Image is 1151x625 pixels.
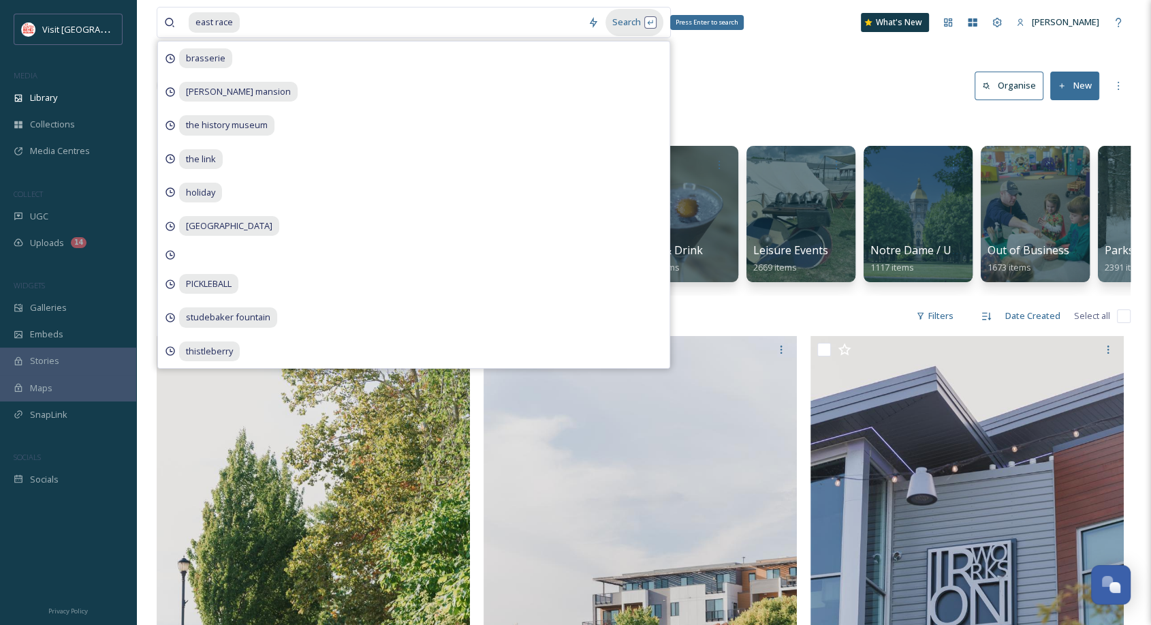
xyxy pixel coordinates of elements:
[30,118,75,131] span: Collections
[975,72,1043,100] button: Organise
[179,183,222,202] span: holiday
[670,15,744,30] div: Press Enter to search
[30,144,90,157] span: Media Centres
[975,72,1050,100] a: Organise
[30,237,64,249] span: Uploads
[14,280,45,290] span: WIDGETS
[179,216,279,236] span: [GEOGRAPHIC_DATA]
[22,22,35,36] img: vsbm-stackedMISH_CMYKlogo2017.jpg
[30,210,48,223] span: UGC
[988,261,1031,273] span: 1673 items
[14,70,37,80] span: MEDIA
[605,9,663,35] div: Search
[870,261,914,273] span: 1117 items
[189,12,240,32] span: east race
[1050,72,1099,100] button: New
[909,303,960,329] div: Filters
[753,261,797,273] span: 2669 items
[1105,261,1148,273] span: 2391 items
[870,244,1004,273] a: Notre Dame / Universities1117 items
[30,328,63,341] span: Embeds
[179,82,298,102] span: [PERSON_NAME] mansion
[861,13,929,32] a: What's New
[30,354,59,367] span: Stories
[157,309,184,322] span: 12 file s
[998,303,1067,329] div: Date Created
[179,48,232,68] span: brasserie
[179,115,274,135] span: the history museum
[870,243,1004,258] span: Notre Dame / Universities
[30,408,67,421] span: SnapLink
[753,244,828,273] a: Leisure Events2669 items
[14,452,41,462] span: SOCIALS
[1074,309,1110,322] span: Select all
[179,149,223,169] span: the link
[48,602,88,618] a: Privacy Policy
[30,301,67,314] span: Galleries
[14,189,43,199] span: COLLECT
[179,307,277,327] span: studebaker fountain
[42,22,148,35] span: Visit [GEOGRAPHIC_DATA]
[1032,16,1099,28] span: [PERSON_NAME]
[30,91,57,104] span: Library
[753,243,828,258] span: Leisure Events
[48,607,88,615] span: Privacy Policy
[179,341,240,361] span: thistleberry
[1091,565,1131,605] button: Open Chat
[30,382,52,395] span: Maps
[30,473,59,486] span: Socials
[179,274,238,294] span: PICKLEBALL
[1009,9,1106,35] a: [PERSON_NAME]
[71,237,86,248] div: 14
